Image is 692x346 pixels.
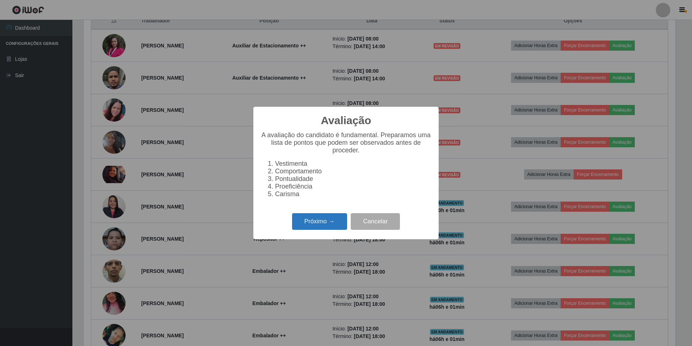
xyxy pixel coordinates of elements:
button: Próximo → [292,213,347,230]
button: Cancelar [351,213,400,230]
li: Vestimenta [275,160,431,168]
li: Proeficiência [275,183,431,190]
h2: Avaliação [321,114,371,127]
li: Comportamento [275,168,431,175]
li: Pontualidade [275,175,431,183]
li: Carisma [275,190,431,198]
p: A avaliação do candidato é fundamental. Preparamos uma lista de pontos que podem ser observados a... [261,131,431,154]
